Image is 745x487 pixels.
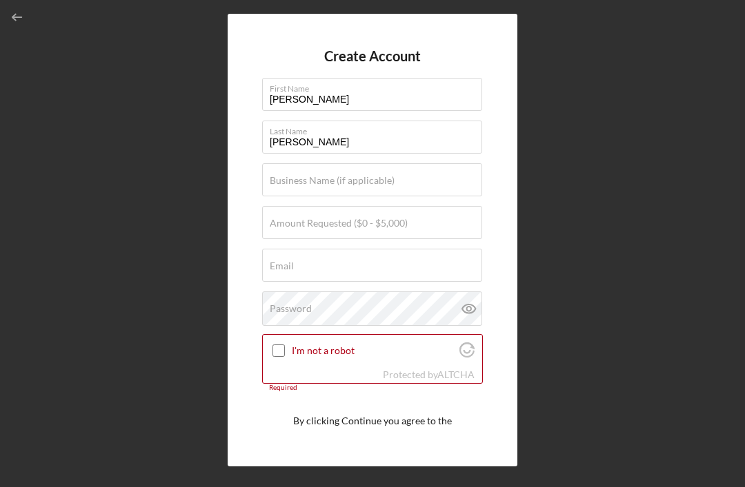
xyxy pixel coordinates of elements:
p: By clicking Continue you agree to the and [293,413,452,444]
a: Visit Altcha.org [437,369,475,380]
label: Amount Requested ($0 - $5,000) [270,218,408,229]
a: Visit Altcha.org [459,348,475,360]
label: Last Name [270,121,482,136]
div: Protected by [383,369,475,380]
a: Terms of Use [306,431,361,442]
div: Required [262,384,483,392]
label: Business Name (if applicable) [270,175,395,186]
a: Privacy Policy [379,431,440,442]
label: First Name [270,79,482,94]
label: Password [270,303,312,314]
label: I'm not a robot [292,345,455,356]
label: Email [270,260,294,271]
h4: Create Account [324,48,421,64]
